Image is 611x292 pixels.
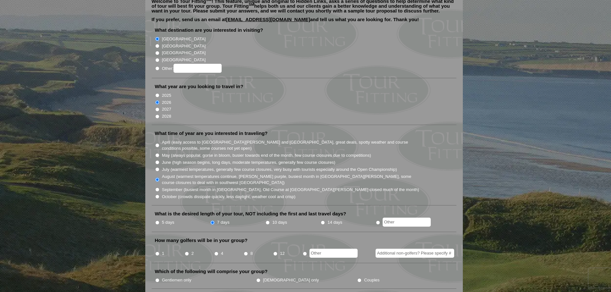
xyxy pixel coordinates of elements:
label: 14 days [327,219,342,226]
label: [GEOGRAPHIC_DATA] [162,36,206,42]
label: Other: [162,64,222,73]
input: Other: [174,64,222,73]
label: May (always popular, gorse in bloom, busier towards end of the month, few course closures due to ... [162,152,371,159]
label: What is the desired length of your tour, NOT including the first and last travel days? [155,211,346,217]
label: 12 [280,250,285,257]
label: 2028 [162,113,171,120]
a: [EMAIL_ADDRESS][DOMAIN_NAME] [226,17,310,22]
label: Gentlemen only [162,277,191,283]
label: September (busiest month in [GEOGRAPHIC_DATA], Old Course at [GEOGRAPHIC_DATA][PERSON_NAME] close... [162,187,419,193]
label: 7 days [217,219,230,226]
label: [DEMOGRAPHIC_DATA] only [263,277,319,283]
label: What destination are you interested in visiting? [155,27,263,33]
label: Which of the following will comprise your group? [155,268,268,275]
label: 2027 [162,106,171,113]
p: If you prefer, send us an email at and tell us what you are looking for. Thank you! [152,17,456,27]
input: Other [383,218,431,227]
label: June (high season begins, long days, moderate temperatures, generally few course closures) [162,159,335,166]
label: 5 days [162,219,174,226]
label: 2 [191,250,194,257]
input: Additional non-golfers? Please specify # [376,249,454,258]
label: [GEOGRAPHIC_DATA] [162,43,206,49]
label: 8 [250,250,253,257]
label: July (warmest temperatures, generally few course closures, very busy with tourists especially aro... [162,166,397,173]
sup: SM [249,3,254,6]
label: April (easy access to [GEOGRAPHIC_DATA][PERSON_NAME] and [GEOGRAPHIC_DATA], great deals, spotty w... [162,139,420,152]
label: Couples [364,277,379,283]
label: What year are you looking to travel in? [155,83,243,90]
label: How many golfers will be in your group? [155,237,248,244]
label: 2025 [162,92,171,99]
label: [GEOGRAPHIC_DATA] [162,57,206,63]
label: 10 days [272,219,287,226]
label: October (crowds dissipate quickly, less daylight, weather cool and crisp) [162,194,296,200]
label: 1 [162,250,164,257]
label: What time of year are you interested in traveling? [155,130,268,137]
label: [GEOGRAPHIC_DATA] [162,50,206,56]
label: 4 [221,250,223,257]
label: August (warmest temperatures continue, [PERSON_NAME] purple, busiest month in [GEOGRAPHIC_DATA][P... [162,173,420,186]
input: Other [310,249,358,258]
label: 2026 [162,99,171,106]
